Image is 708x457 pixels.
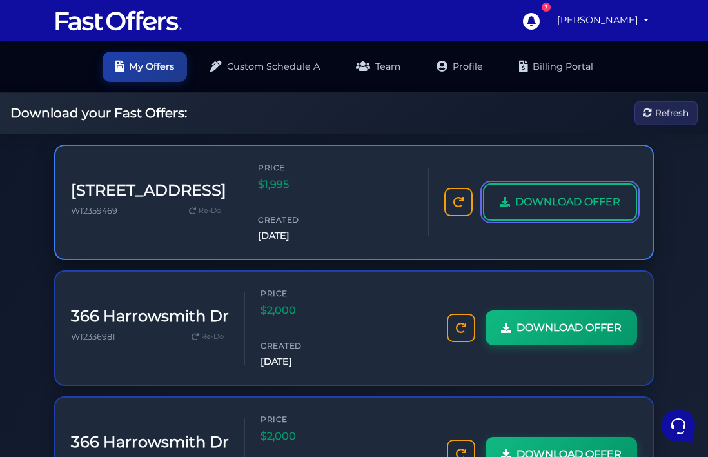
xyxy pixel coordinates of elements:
h3: 366 Harrowsmith Dr [71,307,229,326]
span: Price [261,413,338,425]
span: DOWNLOAD OFFER [516,320,622,336]
a: AuraYou:can I use fast offer from realtor.caÉ[DATE] [15,88,242,127]
p: You: can I use fast offer from realtor.caÉ [54,108,204,121]
button: Home [10,338,90,368]
span: Aura [54,93,204,106]
input: Search for an Article... [29,211,211,224]
a: [PERSON_NAME] [552,8,654,33]
span: Start a Conversation [93,139,181,150]
iframe: Customerly Messenger Launcher [659,407,698,445]
a: Billing Portal [506,52,606,82]
a: Re-Do [186,329,229,345]
span: Re-Do [199,205,221,217]
span: Re-Do [201,331,224,343]
a: DOWNLOAD OFFER [486,310,637,345]
p: Home [39,356,61,368]
span: Your Conversations [21,72,104,83]
a: 7 [516,6,546,36]
a: My Offers [103,52,187,82]
span: Price [261,287,338,300]
h2: Hello [PERSON_NAME] 👋 [10,10,217,52]
p: Messages [111,356,148,368]
span: DOWNLOAD OFFER [515,194,620,210]
a: Team [343,52,413,82]
a: Re-Do [184,203,226,219]
span: $2,000 [261,428,338,445]
a: Open Help Center [161,183,237,194]
img: dark [21,94,46,120]
a: DOWNLOAD OFFER [483,183,637,221]
span: Refresh [655,106,689,120]
a: Profile [424,52,496,82]
span: Price [258,161,335,174]
button: Start a Conversation [21,132,237,157]
h2: Download your Fast Offers: [10,105,187,121]
span: [DATE] [258,228,335,243]
span: W12359469 [71,206,117,216]
span: [DATE] [261,354,338,369]
a: Custom Schedule A [197,52,333,82]
p: Help [200,356,217,368]
h3: 366 Harrowsmith Dr [71,433,229,452]
p: [DATE] [212,93,237,105]
a: See all [208,72,237,83]
button: Help [168,338,248,368]
div: 7 [542,3,551,12]
span: Find an Answer [21,183,88,194]
span: $1,995 [258,176,335,193]
h3: [STREET_ADDRESS] [71,181,226,200]
span: W12336981 [71,332,115,341]
span: Created [258,214,335,226]
button: Refresh [634,101,698,125]
button: Messages [90,338,169,368]
span: $2,000 [261,302,338,319]
span: Created [261,340,338,352]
